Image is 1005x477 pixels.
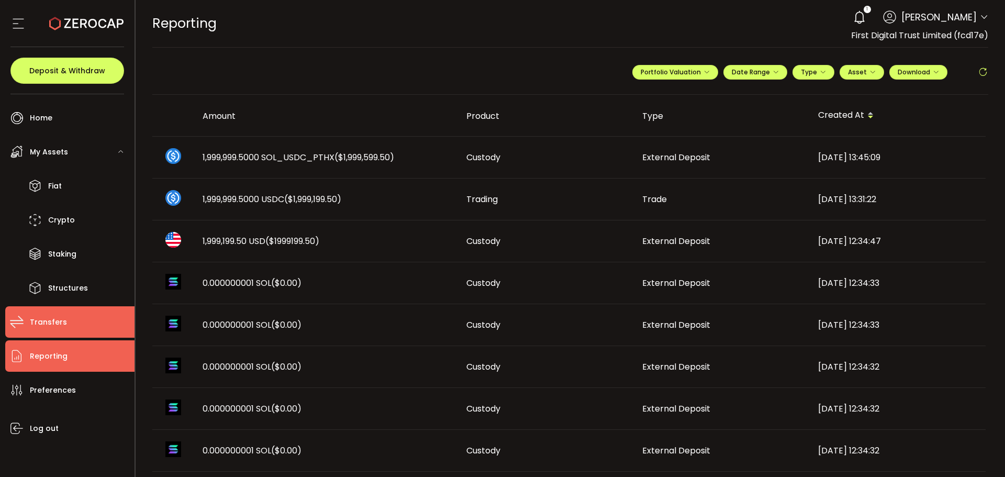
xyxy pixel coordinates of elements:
[634,110,810,122] div: Type
[466,445,500,457] span: Custody
[203,403,301,415] span: 0.000000001 SOL
[271,445,301,457] span: ($0.00)
[30,315,67,330] span: Transfers
[642,193,667,205] span: Trade
[732,68,779,76] span: Date Range
[810,235,986,247] div: [DATE] 12:34:47
[810,277,986,289] div: [DATE] 12:34:33
[866,6,868,13] span: 1
[165,148,181,164] img: sol_usdc_pthx_portfolio.png
[889,65,947,80] button: Download
[642,445,710,457] span: External Deposit
[840,65,884,80] button: Asset
[271,361,301,373] span: ($0.00)
[165,190,181,206] img: usdc_portfolio.svg
[203,235,319,247] span: 1,999,199.50 USD
[10,58,124,84] button: Deposit & Withdraw
[851,29,988,41] span: First Digital Trust Limited (fcd17e)
[29,67,105,74] span: Deposit & Withdraw
[48,281,88,296] span: Structures
[801,68,826,76] span: Type
[723,65,787,80] button: Date Range
[165,441,181,457] img: sol_portfolio.png
[194,110,458,122] div: Amount
[48,213,75,228] span: Crypto
[30,145,68,160] span: My Assets
[466,235,500,247] span: Custody
[165,232,181,248] img: usd_portfolio.svg
[792,65,834,80] button: Type
[810,107,986,125] div: Created At
[271,319,301,331] span: ($0.00)
[898,68,939,76] span: Download
[466,193,498,205] span: Trading
[165,400,181,415] img: sol_portfolio.png
[203,277,301,289] span: 0.000000001 SOL
[271,403,301,415] span: ($0.00)
[30,349,68,364] span: Reporting
[642,277,710,289] span: External Deposit
[466,151,500,163] span: Custody
[642,151,710,163] span: External Deposit
[810,193,986,205] div: [DATE] 13:31:22
[632,65,718,80] button: Portfolio Valuation
[642,403,710,415] span: External Deposit
[265,235,319,247] span: ($1999199.50)
[48,179,62,194] span: Fiat
[203,151,394,163] span: 1,999,999.5000 SOL_USDC_PTHX
[466,361,500,373] span: Custody
[466,319,500,331] span: Custody
[810,319,986,331] div: [DATE] 12:34:33
[642,361,710,373] span: External Deposit
[271,277,301,289] span: ($0.00)
[30,421,59,436] span: Log out
[810,151,986,163] div: [DATE] 13:45:09
[810,445,986,457] div: [DATE] 12:34:32
[284,193,341,205] span: ($1,999,199.50)
[334,151,394,163] span: ($1,999,599.50)
[810,403,986,415] div: [DATE] 12:34:32
[48,247,76,262] span: Staking
[30,383,76,398] span: Preferences
[641,68,710,76] span: Portfolio Valuation
[642,235,710,247] span: External Deposit
[203,361,301,373] span: 0.000000001 SOL
[810,361,986,373] div: [DATE] 12:34:32
[203,445,301,457] span: 0.000000001 SOL
[458,110,634,122] div: Product
[466,277,500,289] span: Custody
[203,193,341,205] span: 1,999,999.5000 USDC
[152,14,217,32] span: Reporting
[30,110,52,126] span: Home
[953,427,1005,477] iframe: Chat Widget
[165,274,181,290] img: sol_portfolio.png
[203,319,301,331] span: 0.000000001 SOL
[642,319,710,331] span: External Deposit
[848,68,867,76] span: Asset
[165,316,181,331] img: sol_portfolio.png
[901,10,977,24] span: [PERSON_NAME]
[165,358,181,373] img: sol_portfolio.png
[466,403,500,415] span: Custody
